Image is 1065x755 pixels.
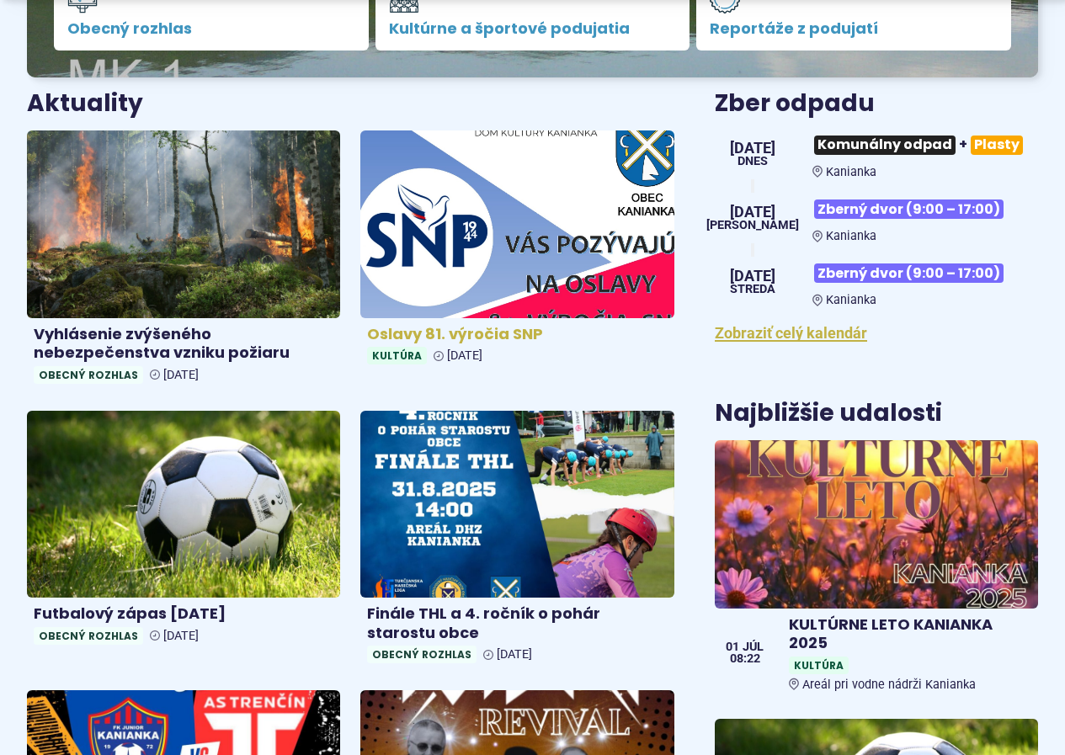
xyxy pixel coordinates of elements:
[367,347,427,364] span: Kultúra
[27,91,143,117] h3: Aktuality
[367,604,667,642] h4: Finále THL a 4. ročník o pohár starostu obce
[389,20,677,37] span: Kultúrne a športové podujatia
[730,284,775,295] span: streda
[826,293,876,307] span: Kanianka
[826,165,876,179] span: Kanianka
[814,136,956,155] span: Komunálny odpad
[715,129,1038,179] a: Komunálny odpad+Plasty Kanianka [DATE] Dnes
[726,653,764,665] span: 08:22
[706,205,799,220] span: [DATE]
[367,646,477,663] span: Obecný rozhlas
[743,641,764,653] span: júl
[826,229,876,243] span: Kanianka
[971,136,1023,155] span: Plasty
[34,325,333,363] h4: Vyhlásenie zvýšeného nebezpečenstva vzniku požiaru
[715,401,942,427] h3: Najbližšie udalosti
[706,220,799,231] span: [PERSON_NAME]
[726,641,739,653] span: 01
[360,130,674,371] a: Oslavy 81. výročia SNP Kultúra [DATE]
[730,141,775,156] span: [DATE]
[715,91,1038,117] h3: Zber odpadu
[497,647,532,662] span: [DATE]
[812,129,1038,162] h3: +
[447,348,482,363] span: [DATE]
[67,20,355,37] span: Obecný rozhlas
[367,325,667,344] h4: Oslavy 81. výročia SNP
[27,411,340,651] a: Futbalový zápas [DATE] Obecný rozhlas [DATE]
[360,411,674,671] a: Finále THL a 4. ročník o pohár starostu obce Obecný rozhlas [DATE]
[814,263,1004,283] span: Zberný dvor (9:00 – 17:00)
[715,440,1038,699] a: KULTÚRNE LETO KANIANKA 2025 KultúraAreál pri vodne nádrži Kanianka 01 júl 08:22
[715,324,867,342] a: Zobraziť celý kalendár
[715,193,1038,243] a: Zberný dvor (9:00 – 17:00) Kanianka [DATE] [PERSON_NAME]
[789,615,1031,653] h4: KULTÚRNE LETO KANIANKA 2025
[730,269,775,284] span: [DATE]
[814,199,1004,219] span: Zberný dvor (9:00 – 17:00)
[163,629,199,643] span: [DATE]
[34,627,143,645] span: Obecný rozhlas
[34,604,333,624] h4: Futbalový zápas [DATE]
[34,366,143,384] span: Obecný rozhlas
[163,368,199,382] span: [DATE]
[710,20,998,37] span: Reportáže z podujatí
[789,657,849,674] span: Kultúra
[715,257,1038,307] a: Zberný dvor (9:00 – 17:00) Kanianka [DATE] streda
[730,156,775,167] span: Dnes
[27,130,340,391] a: Vyhlásenie zvýšeného nebezpečenstva vzniku požiaru Obecný rozhlas [DATE]
[802,678,976,692] span: Areál pri vodne nádrži Kanianka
